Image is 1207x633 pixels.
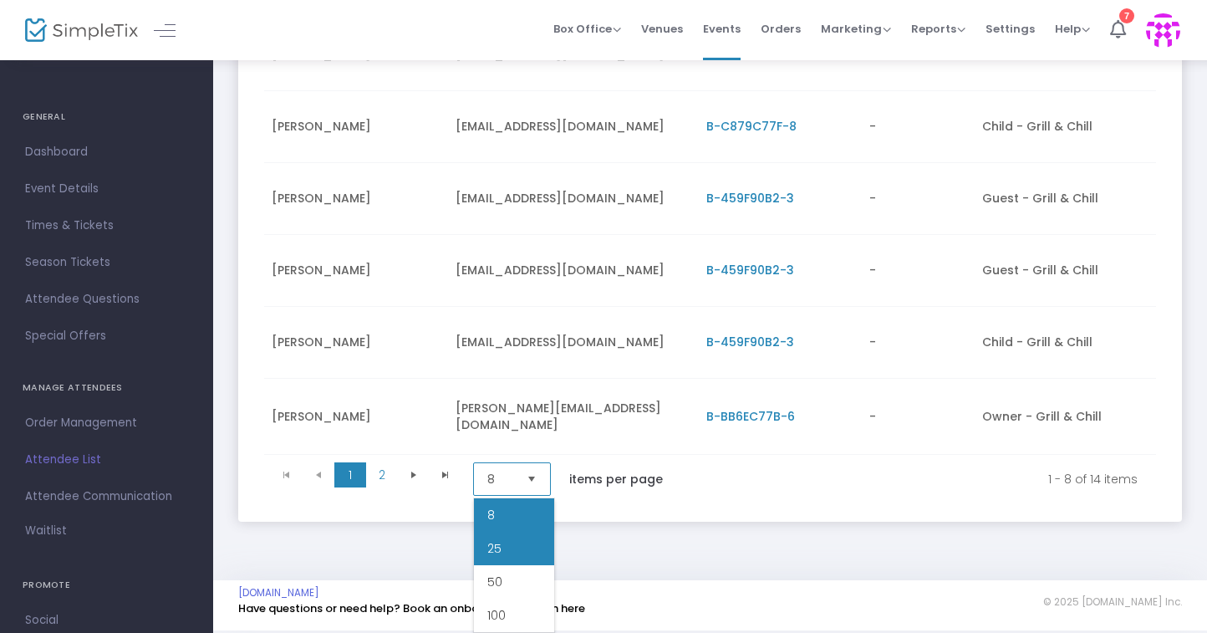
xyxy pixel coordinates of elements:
[366,462,398,488] span: Page 2
[972,379,1156,455] td: Owner - Grill & Chill
[25,215,188,237] span: Times & Tickets
[25,252,188,273] span: Season Tickets
[446,235,696,307] td: [EMAIL_ADDRESS][DOMAIN_NAME]
[407,468,420,482] span: Go to the next page
[487,574,502,590] span: 50
[761,8,801,50] span: Orders
[706,262,794,278] span: B-459F90B2-3
[262,163,446,235] td: [PERSON_NAME]
[1043,595,1182,609] span: © 2025 [DOMAIN_NAME] Inc.
[262,91,446,163] td: [PERSON_NAME]
[698,462,1138,496] kendo-pager-info: 1 - 8 of 14 items
[262,307,446,379] td: [PERSON_NAME]
[706,190,794,207] span: B-459F90B2-3
[487,507,495,523] span: 8
[972,163,1156,235] td: Guest - Grill & Chill
[487,607,506,624] span: 100
[25,486,188,508] span: Attendee Communication
[238,600,585,616] a: Have questions or need help? Book an onboarding session here
[430,462,461,488] span: Go to the last page
[703,8,741,50] span: Events
[553,21,621,37] span: Box Office
[446,163,696,235] td: [EMAIL_ADDRESS][DOMAIN_NAME]
[972,91,1156,163] td: Child - Grill & Chill
[23,100,191,134] h4: GENERAL
[972,235,1156,307] td: Guest - Grill & Chill
[972,307,1156,379] td: Child - Grill & Chill
[911,21,965,37] span: Reports
[487,540,502,557] span: 25
[334,462,366,488] span: Page 1
[641,8,683,50] span: Venues
[985,8,1035,50] span: Settings
[25,449,188,471] span: Attendee List
[869,334,876,350] span: -
[1055,21,1090,37] span: Help
[398,462,430,488] span: Go to the next page
[1119,8,1134,23] div: 7
[706,334,794,350] span: B-459F90B2-3
[569,471,663,488] label: items per page
[238,586,319,600] a: [DOMAIN_NAME]
[25,610,188,631] span: Social
[869,118,876,135] span: -
[706,408,795,425] span: B-BB6EC77B-6
[25,325,188,347] span: Special Offers
[439,468,452,482] span: Go to the last page
[821,21,891,37] span: Marketing
[520,463,543,495] button: Select
[706,118,797,135] span: B-C879C77F-8
[23,371,191,405] h4: MANAGE ATTENDEES
[25,178,188,200] span: Event Details
[23,569,191,602] h4: PROMOTE
[446,91,696,163] td: [EMAIL_ADDRESS][DOMAIN_NAME]
[869,262,876,278] span: -
[25,412,188,434] span: Order Management
[262,235,446,307] td: [PERSON_NAME]
[446,307,696,379] td: [EMAIL_ADDRESS][DOMAIN_NAME]
[487,471,513,488] span: 8
[25,141,188,163] span: Dashboard
[446,379,696,455] td: [PERSON_NAME][EMAIL_ADDRESS][DOMAIN_NAME]
[262,379,446,455] td: [PERSON_NAME]
[869,190,876,207] span: -
[25,288,188,310] span: Attendee Questions
[869,408,876,425] span: -
[25,523,67,539] span: Waitlist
